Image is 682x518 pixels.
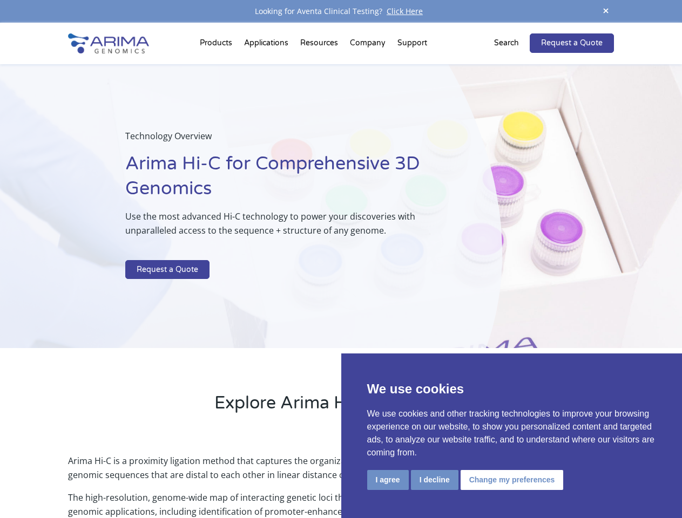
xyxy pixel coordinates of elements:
a: Request a Quote [125,260,210,280]
p: We use cookies and other tracking technologies to improve your browsing experience on our website... [367,407,657,459]
p: Arima Hi-C is a proximity ligation method that captures the organizational structure of chromatin... [68,454,613,490]
p: Use the most advanced Hi-C technology to power your discoveries with unparalleled access to the s... [125,209,448,246]
a: Request a Quote [530,33,614,53]
a: Click Here [382,6,427,16]
button: I decline [411,470,458,490]
button: I agree [367,470,409,490]
button: Change my preferences [461,470,564,490]
h1: Arima Hi-C for Comprehensive 3D Genomics [125,152,448,209]
div: Looking for Aventa Clinical Testing? [68,4,613,18]
p: Search [494,36,519,50]
h2: Explore Arima Hi-C Technology [68,391,613,424]
p: We use cookies [367,379,657,399]
img: Arima-Genomics-logo [68,33,149,53]
p: Technology Overview [125,129,448,152]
